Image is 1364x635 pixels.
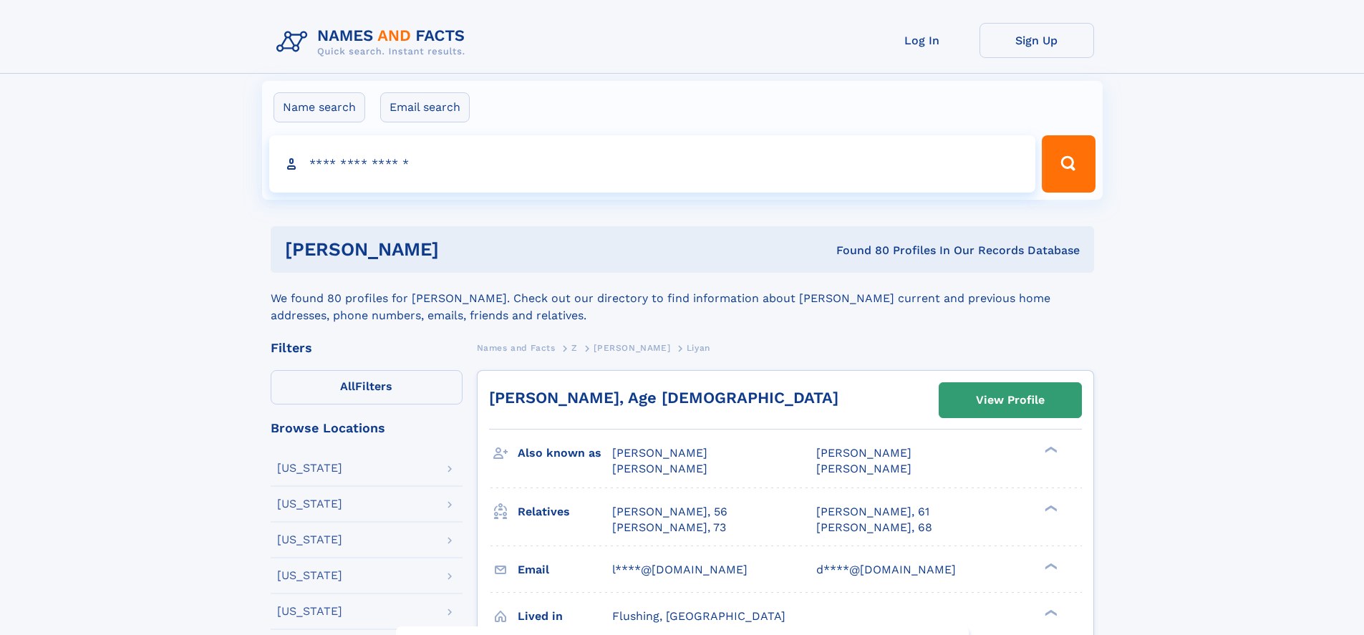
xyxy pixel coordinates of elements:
[1041,445,1058,455] div: ❯
[612,446,707,460] span: [PERSON_NAME]
[477,339,556,357] a: Names and Facts
[1041,608,1058,617] div: ❯
[939,383,1081,417] a: View Profile
[271,23,477,62] img: Logo Names and Facts
[277,606,342,617] div: [US_STATE]
[571,339,578,357] a: Z
[612,609,785,623] span: Flushing, [GEOGRAPHIC_DATA]
[976,384,1045,417] div: View Profile
[269,135,1036,193] input: search input
[518,558,612,582] h3: Email
[518,441,612,465] h3: Also known as
[271,273,1094,324] div: We found 80 profiles for [PERSON_NAME]. Check out our directory to find information about [PERSON...
[518,604,612,629] h3: Lived in
[277,498,342,510] div: [US_STATE]
[816,520,932,535] a: [PERSON_NAME], 68
[594,343,670,353] span: [PERSON_NAME]
[340,379,355,393] span: All
[1041,503,1058,513] div: ❯
[612,520,726,535] a: [PERSON_NAME], 73
[865,23,980,58] a: Log In
[571,343,578,353] span: Z
[489,389,838,407] a: [PERSON_NAME], Age [DEMOGRAPHIC_DATA]
[1042,135,1095,193] button: Search Button
[277,462,342,474] div: [US_STATE]
[594,339,670,357] a: [PERSON_NAME]
[277,570,342,581] div: [US_STATE]
[816,504,929,520] a: [PERSON_NAME], 61
[687,343,710,353] span: Liyan
[518,500,612,524] h3: Relatives
[1041,561,1058,571] div: ❯
[816,462,911,475] span: [PERSON_NAME]
[271,422,463,435] div: Browse Locations
[271,370,463,404] label: Filters
[274,92,365,122] label: Name search
[271,341,463,354] div: Filters
[637,243,1080,258] div: Found 80 Profiles In Our Records Database
[612,504,727,520] a: [PERSON_NAME], 56
[277,534,342,546] div: [US_STATE]
[285,241,638,258] h1: [PERSON_NAME]
[816,446,911,460] span: [PERSON_NAME]
[612,462,707,475] span: [PERSON_NAME]
[980,23,1094,58] a: Sign Up
[380,92,470,122] label: Email search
